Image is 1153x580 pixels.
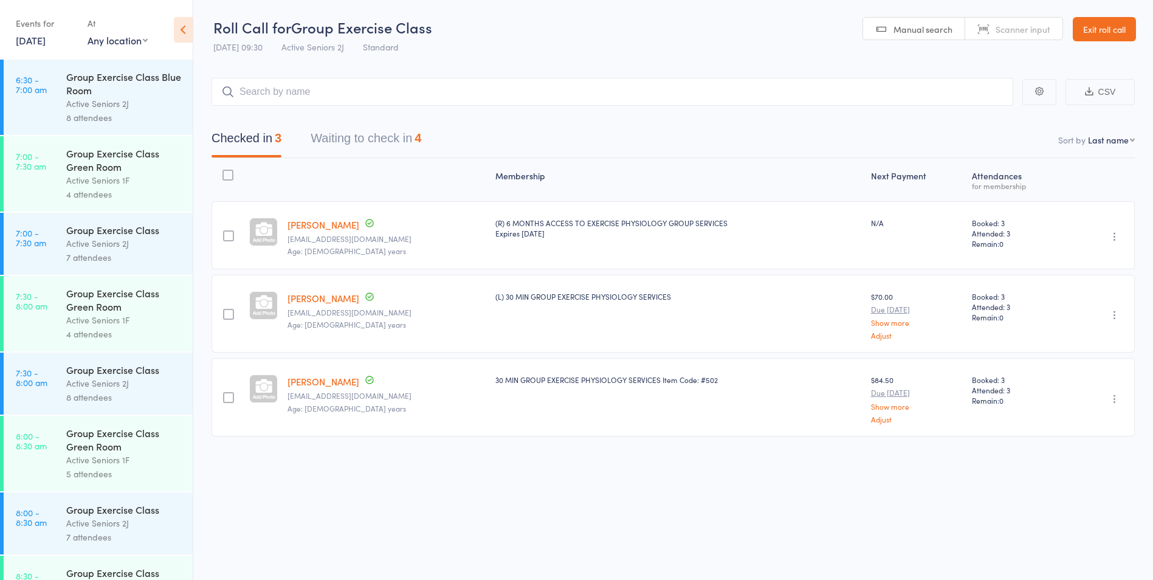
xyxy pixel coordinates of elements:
label: Sort by [1058,134,1086,146]
span: [DATE] 09:30 [213,41,263,53]
div: Group Exercise Class [66,363,182,376]
a: [PERSON_NAME] [287,375,359,388]
div: Active Seniors 2J [66,236,182,250]
div: (R) 6 MONTHS ACCESS TO EXERCISE PHYSIOLOGY GROUP SERVICES [495,218,861,238]
a: 7:00 -7:30 amGroup Exercise Class Green RoomActive Seniors 1F4 attendees [4,136,193,212]
a: Adjust [871,415,962,423]
div: Atten­dances [967,164,1066,196]
a: Exit roll call [1073,17,1136,41]
a: Adjust [871,331,962,339]
div: 5 attendees [66,467,182,481]
small: hrexmail@gmail.com [287,308,485,317]
a: 8:00 -8:30 amGroup Exercise ClassActive Seniors 2J7 attendees [4,492,193,554]
span: Booked: 3 [972,218,1061,228]
div: 8 attendees [66,111,182,125]
div: Active Seniors 2J [66,516,182,530]
span: Age: [DEMOGRAPHIC_DATA] years [287,319,406,330]
div: Group Exercise Class Green Room [66,286,182,313]
div: 7 attendees [66,530,182,544]
span: Attended: 3 [972,302,1061,312]
div: 30 MIN GROUP EXERCISE PHYSIOLOGY SERVICES Item Code: #502 [495,375,861,385]
span: Standard [363,41,399,53]
span: Manual search [893,23,952,35]
div: Group Exercise Class [66,503,182,516]
div: Group Exercise Class Green Room [66,147,182,173]
span: 0 [999,238,1003,249]
div: Expires [DATE] [495,228,861,238]
small: carolemleigh@gmail.com [287,392,485,400]
a: 7:00 -7:30 amGroup Exercise ClassActive Seniors 2J7 attendees [4,213,193,275]
div: Active Seniors 1F [66,453,182,467]
div: Any location [88,33,148,47]
time: 8:00 - 8:30 am [16,508,47,527]
input: Search by name [212,78,1013,106]
small: avbeaumont@gmail.com [287,235,485,243]
div: Group Exercise Class Green Room [66,426,182,453]
div: 3 [275,131,281,145]
button: Waiting to check in4 [311,125,421,157]
div: Last name [1088,134,1129,146]
a: 7:30 -8:00 amGroup Exercise Class Green RoomActive Seniors 1F4 attendees [4,276,193,351]
span: Remain: [972,395,1061,406]
a: [PERSON_NAME] [287,292,359,305]
span: Booked: 3 [972,291,1061,302]
span: 0 [999,312,1003,322]
div: 4 [415,131,421,145]
small: Due [DATE] [871,388,962,397]
a: 8:00 -8:30 amGroup Exercise Class Green RoomActive Seniors 1F5 attendees [4,416,193,491]
span: Remain: [972,238,1061,249]
span: Booked: 3 [972,375,1061,385]
div: Active Seniors 1F [66,173,182,187]
span: 0 [999,395,1003,406]
span: Attended: 3 [972,385,1061,395]
div: N/A [871,218,962,228]
button: Checked in3 [212,125,281,157]
small: Due [DATE] [871,305,962,314]
div: Active Seniors 1F [66,313,182,327]
div: for membership [972,182,1061,190]
div: 8 attendees [66,390,182,404]
time: 7:00 - 7:30 am [16,151,46,171]
button: CSV [1065,79,1135,105]
span: Roll Call for [213,17,291,37]
span: Age: [DEMOGRAPHIC_DATA] years [287,246,406,256]
div: 4 attendees [66,187,182,201]
div: Group Exercise Class [66,223,182,236]
div: At [88,13,148,33]
a: 6:30 -7:00 amGroup Exercise Class Blue RoomActive Seniors 2J8 attendees [4,60,193,135]
div: $84.50 [871,375,962,423]
time: 7:30 - 8:00 am [16,291,47,311]
time: 7:30 - 8:00 am [16,368,47,387]
span: Attended: 3 [972,228,1061,238]
a: Show more [871,402,962,410]
div: 7 attendees [66,250,182,264]
div: $70.00 [871,291,962,339]
a: [DATE] [16,33,46,47]
div: (L) 30 MIN GROUP EXERCISE PHYSIOLOGY SERVICES [495,291,861,302]
a: [PERSON_NAME] [287,218,359,231]
a: Show more [871,319,962,326]
div: 4 attendees [66,327,182,341]
time: 8:00 - 8:30 am [16,431,47,451]
span: Group Exercise Class [291,17,432,37]
span: Age: [DEMOGRAPHIC_DATA] years [287,403,406,413]
div: Active Seniors 2J [66,376,182,390]
span: Remain: [972,312,1061,322]
span: Active Seniors 2J [281,41,344,53]
div: Group Exercise Class Blue Room [66,70,182,97]
span: Scanner input [996,23,1050,35]
div: Events for [16,13,75,33]
time: 6:30 - 7:00 am [16,75,47,94]
div: Active Seniors 2J [66,97,182,111]
a: 7:30 -8:00 amGroup Exercise ClassActive Seniors 2J8 attendees [4,353,193,415]
div: Membership [490,164,866,196]
div: Next Payment [866,164,967,196]
time: 7:00 - 7:30 am [16,228,46,247]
